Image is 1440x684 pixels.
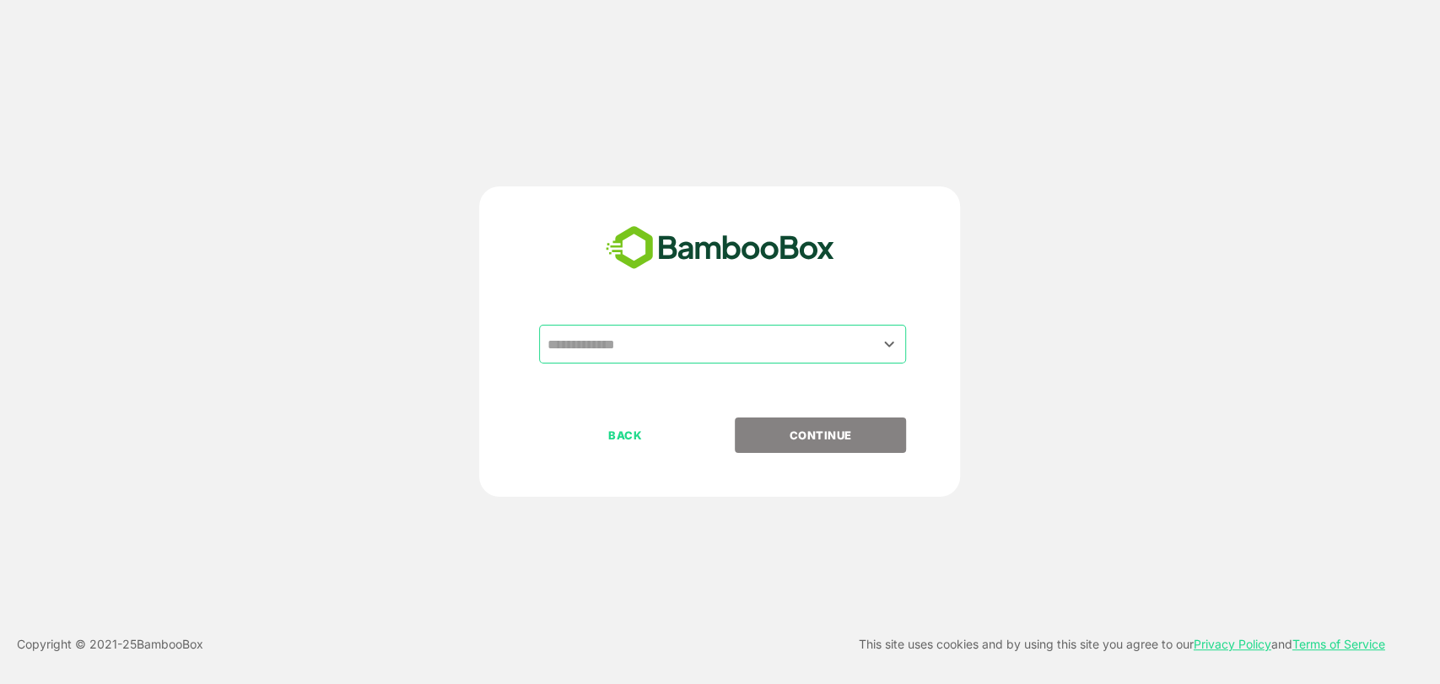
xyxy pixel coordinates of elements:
[736,426,905,444] p: CONTINUE
[17,634,203,654] p: Copyright © 2021- 25 BambooBox
[877,332,900,355] button: Open
[1292,637,1385,651] a: Terms of Service
[735,417,906,453] button: CONTINUE
[1194,637,1271,651] a: Privacy Policy
[541,426,709,444] p: BACK
[539,417,710,453] button: BACK
[859,634,1385,654] p: This site uses cookies and by using this site you agree to our and
[596,220,844,276] img: bamboobox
